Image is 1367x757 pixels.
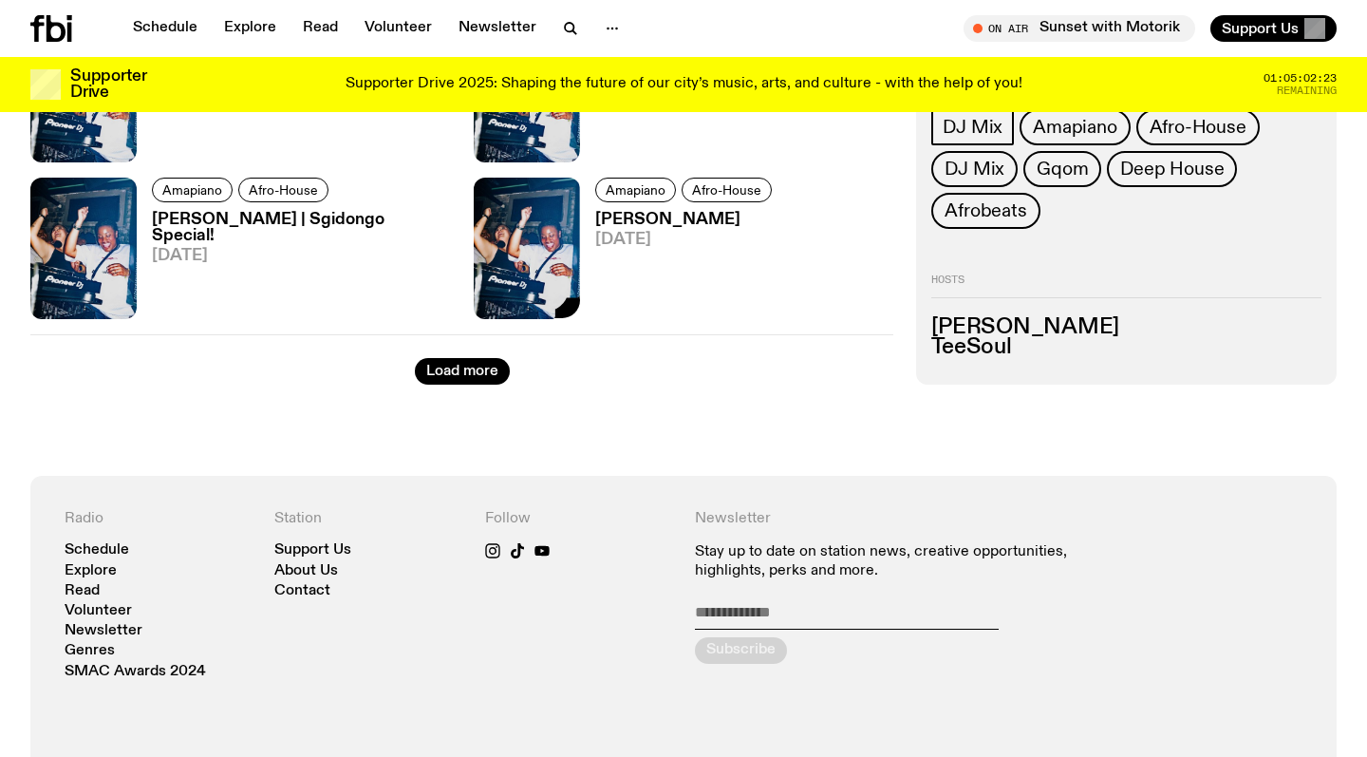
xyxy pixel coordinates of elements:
span: Afro-House [1150,118,1246,139]
h3: [PERSON_NAME] | Sgidongo Special! [152,212,451,244]
a: Amapiano [595,178,676,202]
span: DJ Mix [943,118,1002,139]
a: Read [65,584,100,598]
span: Amapiano [1033,118,1116,139]
a: Deep House [1107,152,1237,188]
a: Afro-House [1136,110,1260,146]
a: Volunteer [353,15,443,42]
h4: Radio [65,510,252,528]
a: Contact [274,584,330,598]
h3: [PERSON_NAME] [931,317,1321,338]
a: Newsletter [65,624,142,638]
a: DJ Mix [931,152,1018,188]
h4: Station [274,510,461,528]
span: Afrobeats [945,201,1026,222]
a: Afro-House [682,178,772,202]
a: Explore [213,15,288,42]
a: Afro-House [238,178,328,202]
h2: Hosts [931,275,1321,298]
a: Genres [65,644,115,658]
span: Support Us [1222,20,1299,37]
p: Supporter Drive 2025: Shaping the future of our city’s music, arts, and culture - with the help o... [346,76,1022,93]
span: Gqom [1037,160,1088,180]
a: SMAC Awards 2024 [65,665,206,679]
span: [DATE] [152,248,451,264]
h4: Follow [485,510,672,528]
a: Schedule [65,543,129,558]
span: Afro-House [692,182,761,197]
button: On AirSunset with Motorik [964,15,1195,42]
button: Support Us [1210,15,1337,42]
a: DJ Mix [931,110,1014,146]
a: Gqom [1023,152,1101,188]
a: Afrobeats [931,194,1039,230]
span: 01:05:02:23 [1264,73,1337,84]
a: Amapiano [152,178,233,202]
a: [PERSON_NAME] | Sgidongo Special![DATE] [137,212,451,319]
span: [DATE] [595,232,777,248]
a: About Us [274,564,338,578]
a: Newsletter [447,15,548,42]
a: Support Us [274,543,351,558]
span: Remaining [1277,85,1337,96]
a: Read [291,15,349,42]
span: Amapiano [162,182,222,197]
a: Explore [65,564,117,578]
a: Volunteer [65,604,132,618]
button: Load more [415,358,510,385]
h3: TeeSoul [931,338,1321,359]
a: Schedule [122,15,209,42]
span: Deep House [1120,160,1224,180]
a: [PERSON_NAME][DATE] [580,212,777,319]
h3: Supporter Drive [70,68,146,101]
p: Stay up to date on station news, creative opportunities, highlights, perks and more. [695,543,1093,579]
span: Afro-House [249,182,318,197]
h3: [PERSON_NAME] [595,212,777,228]
span: DJ Mix [945,160,1004,180]
span: Amapiano [606,182,665,197]
a: Amapiano [1020,110,1130,146]
button: Subscribe [695,637,787,664]
h4: Newsletter [695,510,1093,528]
